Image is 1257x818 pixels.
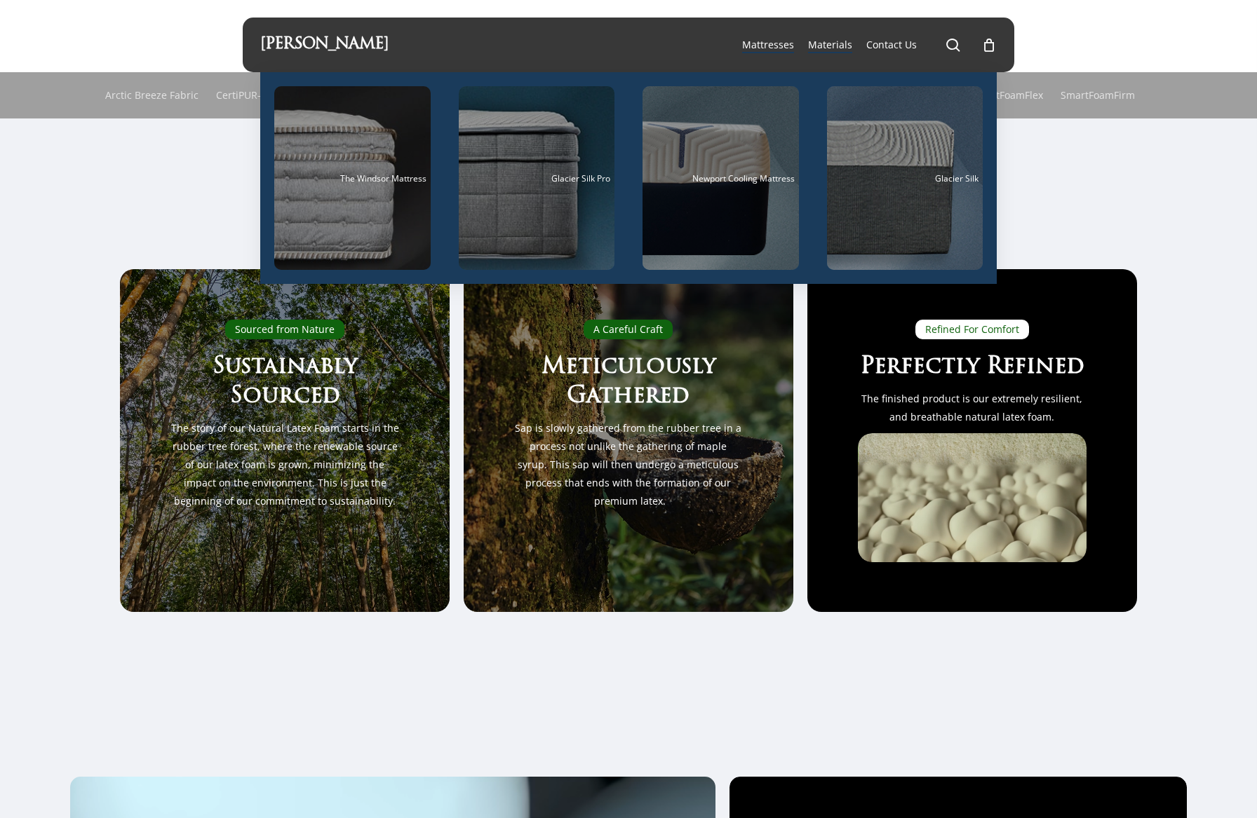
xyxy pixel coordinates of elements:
span: Glacier Silk [935,172,979,184]
nav: Main Menu [735,18,997,72]
h3: Sustainably Sourced [170,353,399,412]
p: Sap is slowly gathered from the rubber tree in a process not unlike the gathering of maple syrup.... [514,419,743,510]
span: Materials [808,38,852,51]
p: The finished product is our extremely resilient, and breathable natural latex foam. [858,390,1087,426]
a: Cart [981,37,997,53]
a: Materials [808,38,852,52]
div: Refined For Comfort [915,320,1029,339]
a: CertiPUR-US Certified [216,72,316,118]
span: Glacier Silk Pro [551,172,610,184]
span: Contact Us [866,38,917,51]
span: Mattresses [742,38,794,51]
a: Glacier Silk [827,86,983,270]
a: Newport Cooling Mattress [643,86,799,270]
span: Newport Cooling Mattress [692,172,795,184]
div: A Careful Craft [584,320,673,339]
h3: Meticulously Gathered [514,353,743,412]
h3: Perfectly Refined [858,353,1087,383]
div: Sourced from Nature [225,320,344,339]
a: SmartFoamFlex [972,72,1043,118]
span: The Windsor Mattress [340,172,426,184]
a: SmartFoamFirm [1061,72,1135,118]
a: Glacier Silk Pro [459,86,615,270]
a: Contact Us [866,38,917,52]
a: Mattresses [742,38,794,52]
p: The story of our Natural Latex Foam starts in the rubber tree forest, where the renewable source ... [170,419,399,510]
a: Arctic Breeze Fabric [105,72,199,118]
a: [PERSON_NAME] [260,37,389,53]
a: The Windsor Mattress [274,86,431,270]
